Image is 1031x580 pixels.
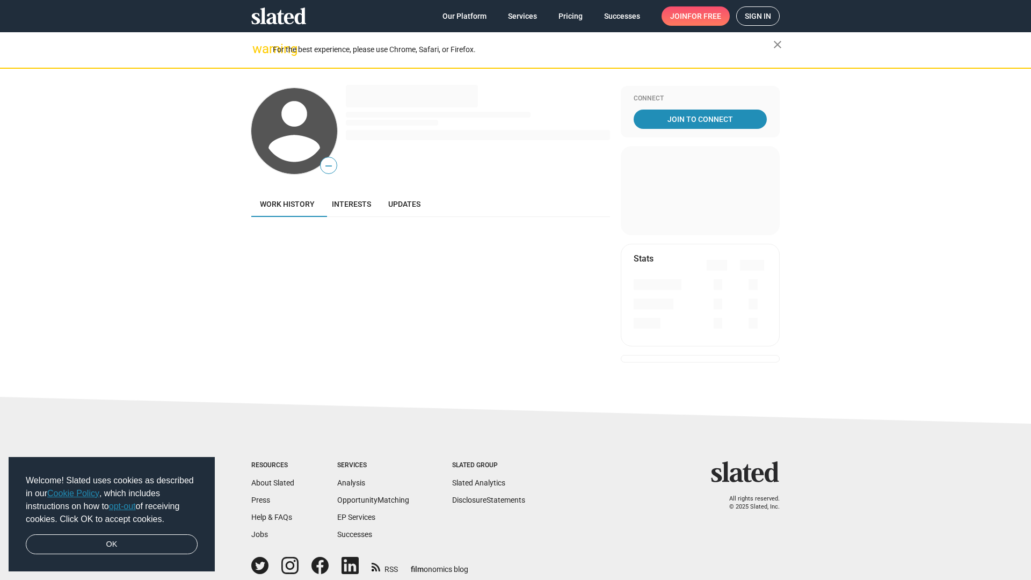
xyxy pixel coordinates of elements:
[452,496,525,504] a: DisclosureStatements
[558,6,583,26] span: Pricing
[323,191,380,217] a: Interests
[745,7,771,25] span: Sign in
[636,110,765,129] span: Join To Connect
[337,496,409,504] a: OpportunityMatching
[9,457,215,572] div: cookieconsent
[251,479,294,487] a: About Slated
[388,200,420,208] span: Updates
[670,6,721,26] span: Join
[332,200,371,208] span: Interests
[26,474,198,526] span: Welcome! Slated uses cookies as described in our , which includes instructions on how to of recei...
[260,200,315,208] span: Work history
[634,253,654,264] mat-card-title: Stats
[372,558,398,575] a: RSS
[337,513,375,521] a: EP Services
[251,496,270,504] a: Press
[321,159,337,173] span: —
[251,191,323,217] a: Work history
[550,6,591,26] a: Pricing
[411,556,468,575] a: filmonomics blog
[634,95,767,103] div: Connect
[736,6,780,26] a: Sign in
[604,6,640,26] span: Successes
[26,534,198,555] a: dismiss cookie message
[337,530,372,539] a: Successes
[251,513,292,521] a: Help & FAQs
[452,461,525,470] div: Slated Group
[499,6,546,26] a: Services
[452,479,505,487] a: Slated Analytics
[634,110,767,129] a: Join To Connect
[252,42,265,55] mat-icon: warning
[337,461,409,470] div: Services
[596,6,649,26] a: Successes
[662,6,730,26] a: Joinfor free
[47,489,99,498] a: Cookie Policy
[411,565,424,574] span: film
[251,461,294,470] div: Resources
[273,42,773,57] div: For the best experience, please use Chrome, Safari, or Firefox.
[337,479,365,487] a: Analysis
[508,6,537,26] span: Services
[687,6,721,26] span: for free
[718,495,780,511] p: All rights reserved. © 2025 Slated, Inc.
[434,6,495,26] a: Our Platform
[251,530,268,539] a: Jobs
[380,191,429,217] a: Updates
[771,38,784,51] mat-icon: close
[442,6,487,26] span: Our Platform
[109,502,136,511] a: opt-out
